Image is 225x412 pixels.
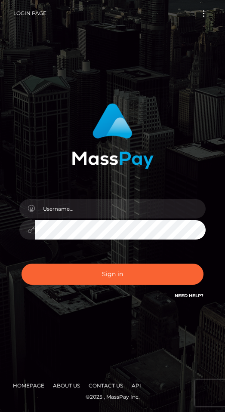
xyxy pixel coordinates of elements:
button: Toggle navigation [196,8,212,19]
div: © 2025 , MassPay Inc. [6,392,219,402]
a: Homepage [9,379,48,392]
button: Sign in [22,264,203,285]
a: Login Page [13,4,46,22]
img: MassPay Login [72,103,154,169]
a: Need Help? [175,293,203,298]
a: Contact Us [85,379,126,392]
input: Username... [35,199,206,218]
a: About Us [49,379,83,392]
a: API [128,379,145,392]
